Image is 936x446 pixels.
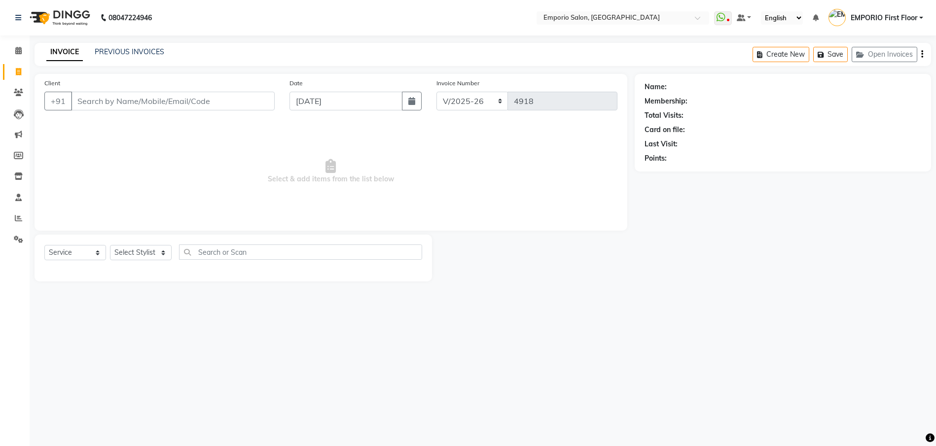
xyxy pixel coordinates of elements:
div: Total Visits: [645,110,684,121]
a: PREVIOUS INVOICES [95,47,164,56]
b: 08047224946 [108,4,152,32]
div: Name: [645,82,667,92]
div: Card on file: [645,125,685,135]
a: INVOICE [46,43,83,61]
span: Select & add items from the list below [44,122,617,221]
button: +91 [44,92,72,110]
img: logo [25,4,93,32]
button: Save [813,47,848,62]
img: EMPORIO First Floor [828,9,846,26]
input: Search by Name/Mobile/Email/Code [71,92,275,110]
input: Search or Scan [179,244,422,260]
span: EMPORIO First Floor [851,13,917,23]
label: Date [289,79,303,88]
div: Last Visit: [645,139,678,149]
label: Client [44,79,60,88]
button: Open Invoices [852,47,917,62]
div: Membership: [645,96,687,106]
label: Invoice Number [436,79,479,88]
div: Points: [645,153,667,164]
button: Create New [753,47,809,62]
